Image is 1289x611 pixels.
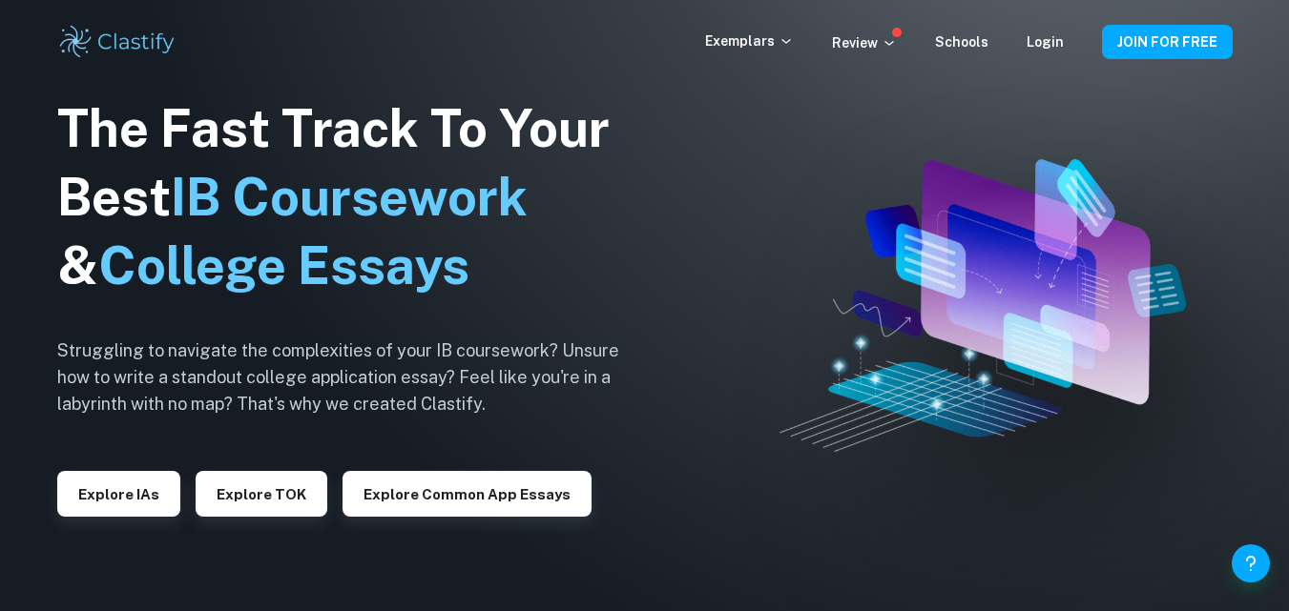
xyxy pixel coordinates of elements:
img: Clastify hero [780,159,1186,453]
button: Explore IAs [57,471,180,517]
h6: Struggling to navigate the complexities of your IB coursework? Unsure how to write a standout col... [57,337,649,418]
a: Login [1027,34,1064,50]
button: Explore Common App essays [343,471,592,517]
a: Explore TOK [196,484,327,502]
a: Schools [935,34,988,50]
img: Clastify logo [57,23,178,61]
p: Review [832,32,897,53]
a: Explore Common App essays [343,484,592,502]
a: Explore IAs [57,484,180,502]
button: Help and Feedback [1232,544,1270,582]
span: College Essays [98,235,469,295]
span: IB Coursework [171,167,528,227]
button: Explore TOK [196,471,327,517]
h1: The Fast Track To Your Best & [57,94,649,300]
button: JOIN FOR FREE [1102,25,1233,59]
p: Exemplars [705,31,794,51]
